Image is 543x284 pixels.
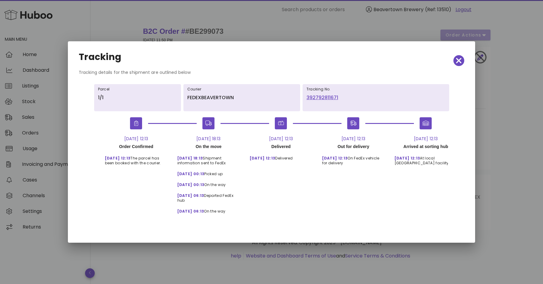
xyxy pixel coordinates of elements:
[245,151,317,162] div: Delivered
[173,178,245,188] div: On the way
[98,94,177,101] p: 1/1
[100,142,173,151] div: Order Confirmed
[317,135,390,142] div: [DATE] 12:13
[173,188,245,204] div: Departed FedEx hub
[105,156,131,161] span: [DATE] 12:13
[173,135,245,142] div: [DATE] 18:13
[79,52,121,62] h2: Tracking
[245,142,317,151] div: Delivered
[390,135,462,142] div: [DATE] 12:13
[74,69,469,80] div: Tracking details for the shipment are outlined below
[317,151,390,167] div: On FedEx vehicle for delivery
[177,156,203,161] span: [DATE] 18:13
[173,142,245,151] div: On the move
[317,142,390,151] div: Out for delivery
[177,182,205,187] span: [DATE] 00:13
[395,156,420,161] span: [DATE] 12:13
[177,171,205,176] span: [DATE] 00:13
[187,87,296,92] h6: Courier
[177,193,204,198] span: [DATE] 06:13
[173,204,245,215] div: On the way
[173,167,245,178] div: Picked up
[322,156,348,161] span: [DATE] 12:13
[245,135,317,142] div: [DATE] 12:13
[250,156,275,161] span: [DATE] 12:13
[173,151,245,167] div: Shipment information sent to FedEx
[187,94,296,101] p: FEDEXBEAVERTOWN
[98,87,177,92] h6: Parcel
[390,151,462,167] div: At local [GEOGRAPHIC_DATA] facility
[177,209,204,214] span: [DATE] 06:13
[100,135,173,142] div: [DATE] 12:13
[100,151,173,167] div: The parcel has been booked with the courier.
[390,142,462,151] div: Arrived at sorting hub
[306,94,445,101] a: 392792811671
[306,87,445,92] h6: Tracking No.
